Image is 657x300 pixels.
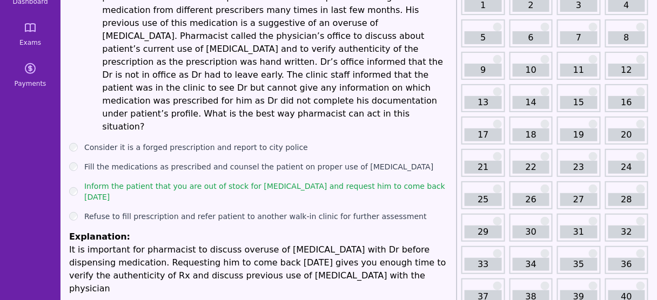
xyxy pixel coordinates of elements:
label: Inform the patient that you are out of stock for [MEDICAL_DATA] and request him to come back [DATE] [84,181,452,202]
span: Exams [19,38,41,47]
span: Payments [15,79,46,88]
a: 16 [608,96,645,109]
a: 35 [560,258,597,271]
a: 22 [513,161,549,174]
a: 31 [560,226,597,238]
a: 17 [465,128,501,141]
a: Exams [4,15,56,53]
a: 9 [465,64,501,77]
a: 28 [608,193,645,206]
span: Explanation: [69,231,130,242]
a: 20 [608,128,645,141]
a: 29 [465,226,501,238]
a: 6 [513,31,549,44]
a: 13 [465,96,501,109]
a: 15 [560,96,597,109]
a: 18 [513,128,549,141]
a: 27 [560,193,597,206]
a: 8 [608,31,645,44]
a: 34 [513,258,549,271]
a: 30 [513,226,549,238]
a: 23 [560,161,597,174]
a: 14 [513,96,549,109]
a: 24 [608,161,645,174]
a: 12 [608,64,645,77]
label: Consider it is a forged prescription and report to city police [84,142,308,153]
p: It is important for pharmacist to discuss overuse of [MEDICAL_DATA] with Dr before dispensing med... [69,243,452,295]
a: 25 [465,193,501,206]
a: 36 [608,258,645,271]
label: Refuse to fill prescription and refer patient to another walk-in clinic for further assessment [84,211,427,222]
a: 33 [465,258,501,271]
a: 11 [560,64,597,77]
a: 10 [513,64,549,77]
a: 32 [608,226,645,238]
a: 21 [465,161,501,174]
a: Payments [4,56,56,94]
a: 5 [465,31,501,44]
label: Fill the medications as prescribed and counsel the patient on proper use of [MEDICAL_DATA] [84,161,434,172]
a: 19 [560,128,597,141]
a: 7 [560,31,597,44]
a: 26 [513,193,549,206]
